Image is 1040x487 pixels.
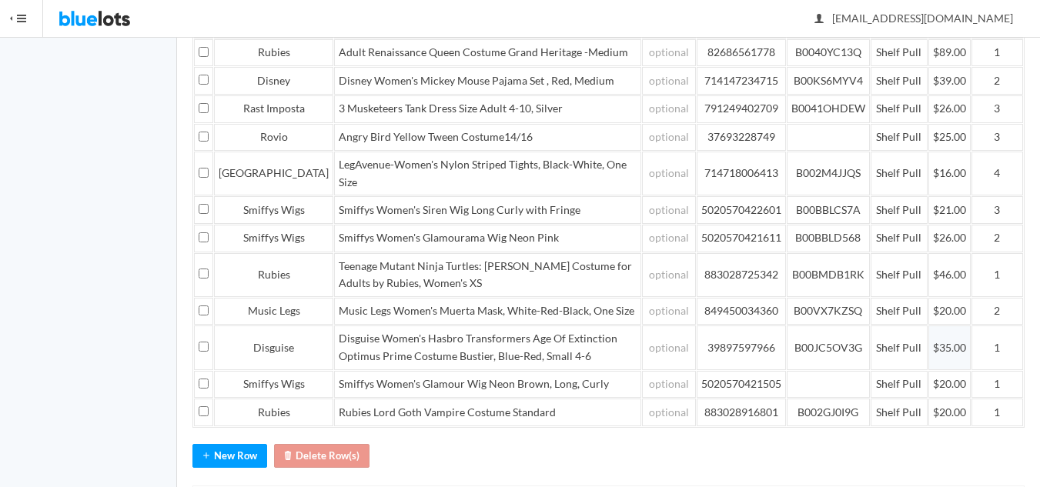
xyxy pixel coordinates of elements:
[787,67,870,95] td: B00KS6MYV4
[214,67,333,95] td: Disney
[928,325,971,369] td: $35.00
[871,325,928,369] td: Shelf Pull
[697,325,786,369] td: 39897597966
[214,39,333,67] td: Rubies
[928,371,971,399] td: $20.00
[971,298,1023,325] td: 2
[928,196,971,224] td: $21.00
[334,298,641,325] td: Music Legs Women's Muerta Mask, White-Red-Black, One Size
[971,95,1023,123] td: 3
[971,67,1023,95] td: 2
[214,399,333,426] td: Rubies
[697,39,786,67] td: 82686561778
[334,371,641,399] td: Smiffys Women's Glamour Wig Neon Brown, Long, Curly
[334,95,641,123] td: 3 Musketeers Tank Dress Size Adult 4-10, Silver
[697,225,786,252] td: 5020570421611
[697,124,786,152] td: 37693228749
[871,67,928,95] td: Shelf Pull
[928,67,971,95] td: $39.00
[787,152,870,195] td: B002M4JJQS
[697,253,786,297] td: 883028725342
[811,12,827,27] ion-icon: person
[192,444,267,468] button: addNew Row
[928,399,971,426] td: $20.00
[815,12,1013,25] span: [EMAIL_ADDRESS][DOMAIN_NAME]
[214,325,333,369] td: Disguise
[697,196,786,224] td: 5020570422601
[871,253,928,297] td: Shelf Pull
[787,298,870,325] td: B00VX7KZSQ
[928,124,971,152] td: $25.00
[334,325,641,369] td: Disguise Women's Hasbro Transformers Age Of Extinction Optimus Prime Costume Bustier, Blue-Red, S...
[928,39,971,67] td: $89.00
[697,399,786,426] td: 883028916801
[697,152,786,195] td: 714718006413
[214,371,333,399] td: Smiffys Wigs
[214,253,333,297] td: Rubies
[334,196,641,224] td: Smiffys Women's Siren Wig Long Curly with Fringe
[334,67,641,95] td: Disney Women's Mickey Mouse Pajama Set , Red, Medium
[871,371,928,399] td: Shelf Pull
[871,39,928,67] td: Shelf Pull
[697,67,786,95] td: 714147234715
[971,124,1023,152] td: 3
[871,152,928,195] td: Shelf Pull
[787,196,870,224] td: B00BBLCS7A
[214,298,333,325] td: Music Legs
[334,399,641,426] td: Rubies Lord Goth Vampire Costume Standard
[971,253,1023,297] td: 1
[871,399,928,426] td: Shelf Pull
[274,444,370,468] button: trashDelete Row(s)
[971,325,1023,369] td: 1
[334,253,641,297] td: Teenage Mutant Ninja Turtles: [PERSON_NAME] Costume for Adults by Rubies, Women's XS
[334,124,641,152] td: Angry Bird Yellow Tween Costume14/16
[214,196,333,224] td: Smiffys Wigs
[787,253,870,297] td: B00BMDB1RK
[697,371,786,399] td: 5020570421505
[214,95,333,123] td: Rast Imposta
[928,95,971,123] td: $26.00
[787,399,870,426] td: B002GJ0I9G
[787,95,870,123] td: B0041OHDEW
[871,95,928,123] td: Shelf Pull
[199,449,214,464] ion-icon: add
[214,124,333,152] td: Rovio
[214,225,333,252] td: Smiffys Wigs
[928,152,971,195] td: $16.00
[214,152,333,195] td: [GEOGRAPHIC_DATA]
[971,225,1023,252] td: 2
[787,39,870,67] td: B0040YC13Q
[697,95,786,123] td: 791249402709
[334,152,641,195] td: LegAvenue-Women's Nylon Striped Tights, Black-White, One Size
[871,225,928,252] td: Shelf Pull
[971,399,1023,426] td: 1
[697,298,786,325] td: 849450034360
[971,152,1023,195] td: 4
[280,449,296,464] ion-icon: trash
[334,225,641,252] td: Smiffys Women's Glamourama Wig Neon Pink
[928,225,971,252] td: $26.00
[971,371,1023,399] td: 1
[334,39,641,67] td: Adult Renaissance Queen Costume Grand Heritage -Medium
[787,325,870,369] td: B00JC5OV3G
[971,196,1023,224] td: 3
[928,253,971,297] td: $46.00
[871,124,928,152] td: Shelf Pull
[971,39,1023,67] td: 1
[928,298,971,325] td: $20.00
[871,298,928,325] td: Shelf Pull
[871,196,928,224] td: Shelf Pull
[787,225,870,252] td: B00BBLD568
